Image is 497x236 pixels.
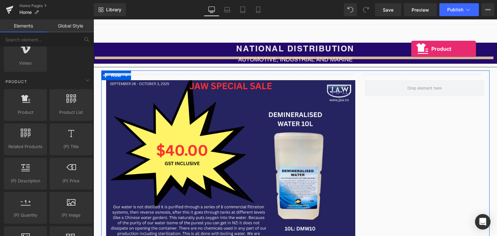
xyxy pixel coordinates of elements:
a: New Library [94,3,126,16]
span: (P) Title [51,143,91,150]
a: Tablet [235,3,250,16]
span: Row [16,51,29,61]
a: Mobile [250,3,266,16]
div: Open Intercom Messenger [475,214,491,230]
button: Publish [439,3,479,16]
span: AUTOMOTIVE, INDUSTRIAL AND MARINE [145,37,259,43]
span: Home [19,10,32,15]
span: Publish [447,7,463,12]
span: Preview [412,6,429,13]
span: Save [383,6,393,13]
span: Related Products [6,143,45,150]
a: Global Style [47,19,94,32]
span: Vimeo [6,60,45,67]
a: Laptop [219,3,235,16]
a: Home Pages [19,3,94,8]
button: Redo [359,3,372,16]
button: Undo [344,3,357,16]
a: Expand / Collapse [29,51,38,61]
button: More [481,3,494,16]
span: Product [5,79,28,85]
span: (P) Quantity [6,212,45,219]
span: Library [106,7,121,13]
span: (P) Image [51,212,91,219]
span: (P) Description [6,177,45,184]
span: (P) Price [51,177,91,184]
span: Product List [51,109,91,116]
a: Preview [404,3,437,16]
a: Desktop [204,3,219,16]
span: Product [6,109,45,116]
